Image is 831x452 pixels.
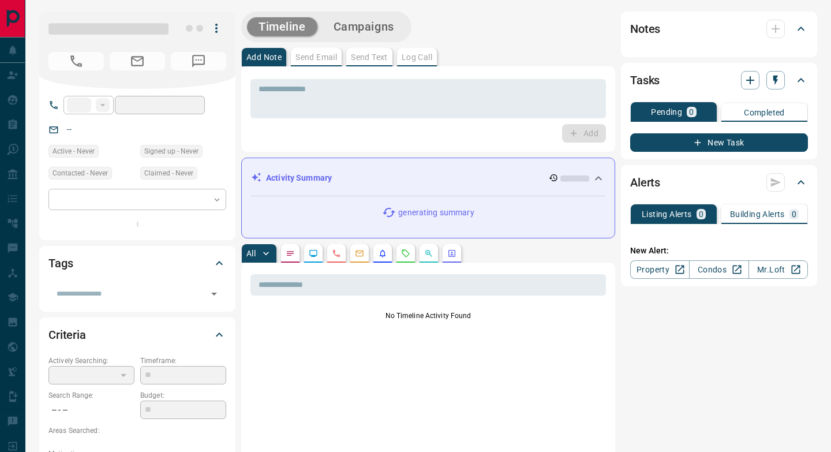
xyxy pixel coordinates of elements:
[48,425,226,436] p: Areas Searched:
[630,20,660,38] h2: Notes
[744,109,785,117] p: Completed
[630,71,660,89] h2: Tasks
[48,254,73,272] h2: Tags
[355,249,364,258] svg: Emails
[48,401,134,420] p: -- - --
[53,167,108,179] span: Contacted - Never
[48,356,134,366] p: Actively Searching:
[630,173,660,192] h2: Alerts
[140,390,226,401] p: Budget:
[246,53,282,61] p: Add Note
[730,210,785,218] p: Building Alerts
[424,249,433,258] svg: Opportunities
[378,249,387,258] svg: Listing Alerts
[447,249,456,258] svg: Agent Actions
[48,321,226,349] div: Criteria
[689,108,694,116] p: 0
[144,167,193,179] span: Claimed - Never
[53,145,95,157] span: Active - Never
[630,169,808,196] div: Alerts
[110,52,165,70] span: No Email
[792,210,796,218] p: 0
[266,172,332,184] p: Activity Summary
[251,167,605,189] div: Activity Summary
[689,260,748,279] a: Condos
[651,108,682,116] p: Pending
[642,210,692,218] p: Listing Alerts
[699,210,703,218] p: 0
[247,17,317,36] button: Timeline
[630,260,690,279] a: Property
[48,249,226,277] div: Tags
[322,17,406,36] button: Campaigns
[140,356,226,366] p: Timeframe:
[67,125,72,134] a: --
[206,286,222,302] button: Open
[48,326,86,344] h2: Criteria
[250,311,606,321] p: No Timeline Activity Found
[398,207,474,219] p: generating summary
[630,133,808,152] button: New Task
[144,145,199,157] span: Signed up - Never
[286,249,295,258] svg: Notes
[48,52,104,70] span: No Number
[332,249,341,258] svg: Calls
[48,390,134,401] p: Search Range:
[309,249,318,258] svg: Lead Browsing Activity
[171,52,226,70] span: No Number
[630,66,808,94] div: Tasks
[630,245,808,257] p: New Alert:
[748,260,808,279] a: Mr.Loft
[401,249,410,258] svg: Requests
[630,15,808,43] div: Notes
[246,249,256,257] p: All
